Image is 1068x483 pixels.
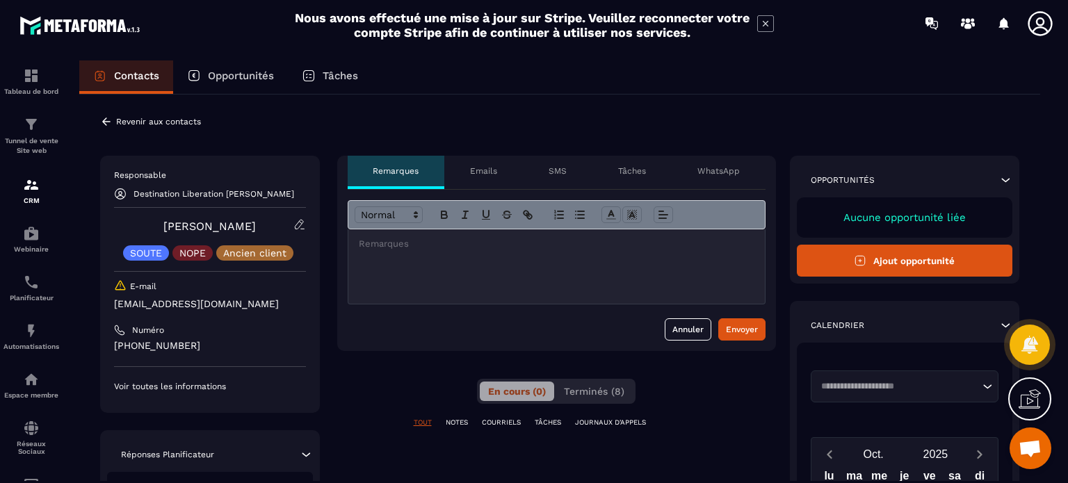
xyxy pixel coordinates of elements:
a: [PERSON_NAME] [163,220,256,233]
a: formationformationTunnel de vente Site web [3,106,59,166]
img: social-network [23,420,40,436]
img: formation [23,177,40,193]
p: Réponses Planificateur [121,449,214,460]
p: Opportunités [208,69,274,82]
button: Next month [966,445,992,464]
p: Emails [470,165,497,177]
button: Terminés (8) [556,382,633,401]
button: Annuler [665,318,711,341]
p: E-mail [130,281,156,292]
p: CRM [3,197,59,204]
p: [EMAIL_ADDRESS][DOMAIN_NAME] [114,297,306,311]
p: NOPE [179,248,206,258]
button: Open years overlay [905,442,966,466]
img: formation [23,67,40,84]
a: automationsautomationsWebinaire [3,215,59,263]
p: TOUT [414,418,432,427]
p: Tâches [618,165,646,177]
a: Opportunités [173,60,288,94]
a: formationformationTableau de bord [3,57,59,106]
a: social-networksocial-networkRéseaux Sociaux [3,409,59,466]
p: Voir toutes les informations [114,381,306,392]
p: [PHONE_NUMBER] [114,339,306,352]
p: Espace membre [3,391,59,399]
p: Destination Liberation [PERSON_NAME] [133,189,294,199]
p: TÂCHES [535,418,561,427]
button: Envoyer [718,318,766,341]
p: Réseaux Sociaux [3,440,59,455]
div: Ouvrir le chat [1010,427,1051,469]
p: Aucune opportunité liée [811,211,999,224]
p: SMS [549,165,567,177]
h2: Nous avons effectué une mise à jour sur Stripe. Veuillez reconnecter votre compte Stripe afin de ... [294,10,750,40]
a: Tâches [288,60,372,94]
p: Tableau de bord [3,88,59,95]
p: SOUTE [130,248,162,258]
img: automations [23,225,40,242]
p: Ancien client [223,248,286,258]
div: Search for option [811,370,999,402]
a: schedulerschedulerPlanificateur [3,263,59,312]
img: formation [23,116,40,133]
a: Contacts [79,60,173,94]
img: scheduler [23,274,40,290]
p: Revenir aux contacts [116,117,201,126]
p: NOTES [446,418,468,427]
p: Remarques [373,165,419,177]
div: Envoyer [726,322,758,336]
a: automationsautomationsAutomatisations [3,312,59,361]
p: Calendrier [811,320,864,331]
button: Previous month [817,445,843,464]
button: En cours (0) [480,382,554,401]
a: formationformationCRM [3,166,59,215]
span: Terminés (8) [564,386,624,397]
span: En cours (0) [488,386,546,397]
p: Tunnel de vente Site web [3,136,59,156]
p: Tâches [323,69,358,82]
p: Planificateur [3,294,59,302]
p: WhatsApp [697,165,740,177]
p: Opportunités [811,174,875,186]
a: automationsautomationsEspace membre [3,361,59,409]
button: Open months overlay [843,442,905,466]
p: Numéro [132,325,164,336]
button: Ajout opportunité [797,245,1013,277]
input: Search for option [816,379,980,393]
p: Automatisations [3,343,59,350]
p: Webinaire [3,245,59,253]
img: automations [23,371,40,388]
p: Responsable [114,170,306,181]
p: JOURNAUX D'APPELS [575,418,646,427]
p: Contacts [114,69,159,82]
img: logo [19,13,145,38]
p: COURRIELS [482,418,521,427]
img: automations [23,322,40,339]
